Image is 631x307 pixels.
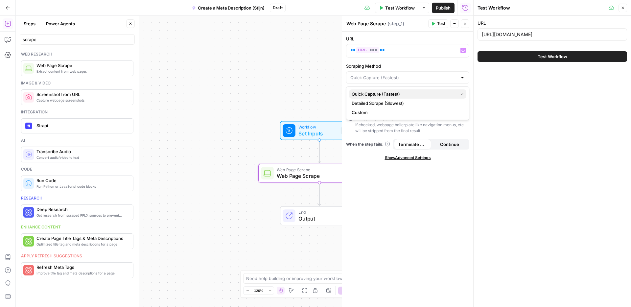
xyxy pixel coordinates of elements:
[440,141,459,148] span: Continue
[273,5,283,11] span: Draft
[318,140,320,163] g: Edge from start to step_1
[277,172,360,180] span: Web Page Scrape
[375,3,419,13] button: Test Workflow
[21,137,133,143] div: Ai
[436,5,451,11] span: Publish
[385,5,415,11] span: Test Workflow
[36,91,128,98] span: Screenshot from URL
[188,3,269,13] button: Create a Meta Description (Stijn)
[298,215,352,223] span: Output
[42,18,79,29] button: Power Agents
[36,184,128,189] span: Run Python or JavaScript code blocks
[352,91,455,97] span: Quick Capture (Fastest)
[346,63,469,69] label: Scraping Method
[346,141,390,147] a: When the step fails:
[432,3,455,13] button: Publish
[21,109,133,115] div: Integration
[428,19,448,28] button: Test
[254,288,263,293] span: 120%
[431,139,468,150] button: Continue
[36,122,128,129] span: Strapi
[398,141,427,148] span: Terminate Workflow
[478,51,627,62] button: Test Workflow
[298,130,338,137] span: Set Inputs
[36,235,128,242] span: Create Page Title Tags & Meta Descriptions
[298,124,338,130] span: Workflow
[277,166,360,173] span: Web Page Scrape
[258,164,381,183] div: Web Page ScrapeWeb Page ScrapeStep 1
[198,5,265,11] span: Create a Meta Description (Stijn)
[25,123,32,129] img: Strapi.monogram.logo.png
[538,53,567,60] span: Test Workflow
[387,20,404,27] span: ( step_1 )
[258,206,381,225] div: EndOutput
[350,74,457,81] input: Quick Capture (Fastest)
[21,166,133,172] div: Code
[21,253,133,259] div: Apply refresh suggestions
[36,213,128,218] span: Get research from scraped PPLX sources to prevent source [MEDICAL_DATA]
[36,264,128,271] span: Refresh Meta Tags
[36,148,128,155] span: Transcribe Audio
[318,183,320,206] g: Edge from step_1 to end
[21,80,133,86] div: Image & video
[36,177,128,184] span: Run Code
[355,122,467,134] div: If checked, webpage boilerplate like navigation menus, etc will be stripped from the final result.
[36,206,128,213] span: Deep Research
[352,109,461,116] span: Custom
[21,195,133,201] div: Research
[36,155,128,160] span: Convert audio/video to text
[21,224,133,230] div: Enhance content
[346,20,386,27] textarea: Web Page Scrape
[36,69,128,74] span: Extract content from web pages
[352,100,461,106] span: Detailed Scrape (Slowest)
[346,35,469,42] label: URL
[21,51,133,57] div: Web research
[478,20,627,26] label: URL
[385,155,431,161] span: Show Advanced Settings
[23,36,132,43] input: Search steps
[36,242,128,247] span: Optimized title tag and meta descriptions for a page
[298,209,352,215] span: End
[36,62,128,69] span: Web Page Scrape
[36,271,128,276] span: Improve title tag and meta descriptions for a page
[437,21,445,27] span: Test
[36,98,128,103] span: Capture webpage screenshots
[258,121,381,140] div: WorkflowSet InputsInputs
[20,18,39,29] button: Steps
